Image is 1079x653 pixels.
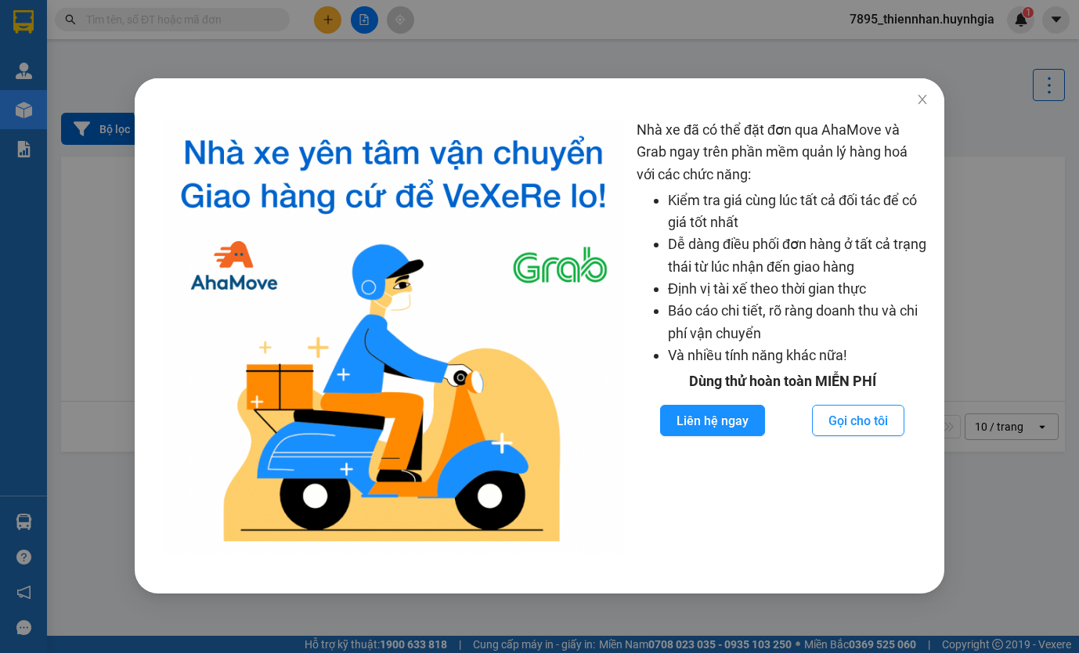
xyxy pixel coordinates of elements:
span: close [916,93,929,106]
div: Nhà xe đã có thể đặt đơn qua AhaMove và Grab ngay trên phần mềm quản lý hàng hoá với các chức năng: [637,119,929,554]
button: Close [900,78,944,122]
li: Báo cáo chi tiết, rõ ràng doanh thu và chi phí vận chuyển [668,300,929,345]
button: Liên hệ ngay [660,405,765,436]
div: Dùng thử hoàn toàn MIỄN PHÍ [637,370,929,392]
span: Liên hệ ngay [677,411,749,431]
span: Gọi cho tôi [829,411,889,431]
li: Kiểm tra giá cùng lúc tất cả đối tác để có giá tốt nhất [668,189,929,234]
button: Gọi cho tôi [813,405,905,436]
li: Định vị tài xế theo thời gian thực [668,278,929,300]
li: Dễ dàng điều phối đơn hàng ở tất cả trạng thái từ lúc nhận đến giao hàng [668,233,929,278]
img: logo [163,119,624,554]
li: Và nhiều tính năng khác nữa! [668,345,929,366]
